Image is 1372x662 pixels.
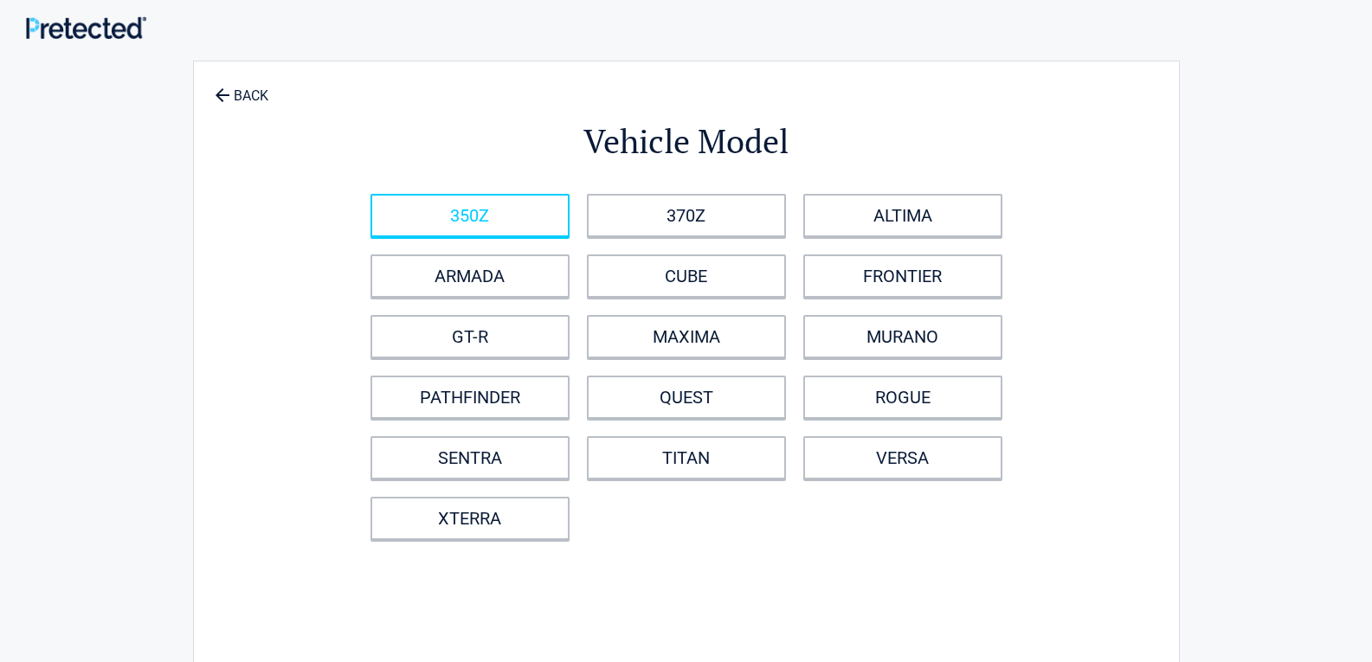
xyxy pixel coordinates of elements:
a: ALTIMA [803,194,1002,237]
a: XTERRA [370,497,570,540]
a: MURANO [803,315,1002,358]
a: PATHFINDER [370,376,570,419]
a: MAXIMA [587,315,786,358]
a: 370Z [587,194,786,237]
a: ROGUE [803,376,1002,419]
a: QUEST [587,376,786,419]
a: FRONTIER [803,254,1002,298]
a: BACK [211,73,272,103]
a: VERSA [803,436,1002,479]
a: GT-R [370,315,570,358]
a: CUBE [587,254,786,298]
a: TITAN [587,436,786,479]
img: Main Logo [26,16,146,38]
a: SENTRA [370,436,570,479]
h2: Vehicle Model [289,119,1084,164]
a: 350Z [370,194,570,237]
a: ARMADA [370,254,570,298]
